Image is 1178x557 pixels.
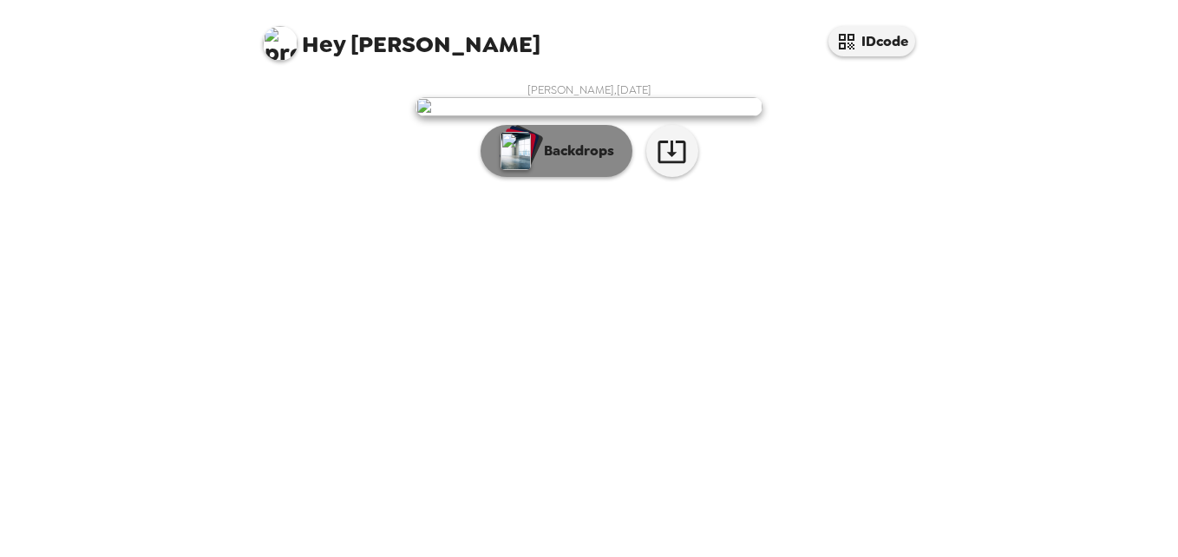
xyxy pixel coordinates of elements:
[263,17,540,56] span: [PERSON_NAME]
[535,141,614,161] p: Backdrops
[481,125,632,177] button: Backdrops
[828,26,915,56] button: IDcode
[263,26,298,61] img: profile pic
[302,29,345,60] span: Hey
[527,82,651,97] span: [PERSON_NAME] , [DATE]
[416,97,762,116] img: user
